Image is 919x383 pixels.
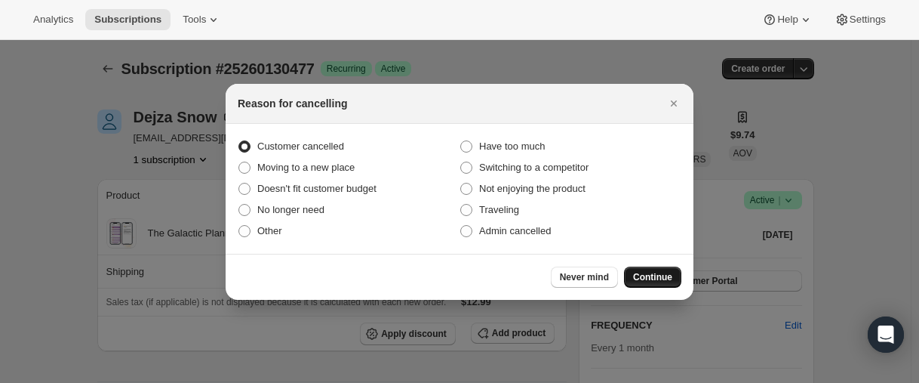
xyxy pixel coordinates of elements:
span: Continue [633,271,672,283]
span: Traveling [479,204,519,215]
button: Never mind [551,267,618,288]
span: Never mind [560,271,609,283]
button: Help [753,9,822,30]
span: Switching to a competitor [479,162,589,173]
span: Analytics [33,14,73,26]
span: Admin cancelled [479,225,551,236]
span: Other [257,225,282,236]
span: Have too much [479,141,545,152]
span: No longer need [257,204,324,215]
span: Customer cancelled [257,141,344,152]
span: Tools [183,14,206,26]
button: Close [663,93,684,114]
span: Help [777,14,798,26]
button: Continue [624,267,681,288]
button: Analytics [24,9,82,30]
div: Open Intercom Messenger [868,317,904,353]
span: Doesn't fit customer budget [257,183,377,194]
button: Tools [174,9,230,30]
h2: Reason for cancelling [238,96,347,111]
span: Not enjoying the product [479,183,586,194]
button: Subscriptions [85,9,171,30]
span: Settings [850,14,886,26]
button: Settings [825,9,895,30]
span: Moving to a new place [257,162,355,173]
span: Subscriptions [94,14,161,26]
